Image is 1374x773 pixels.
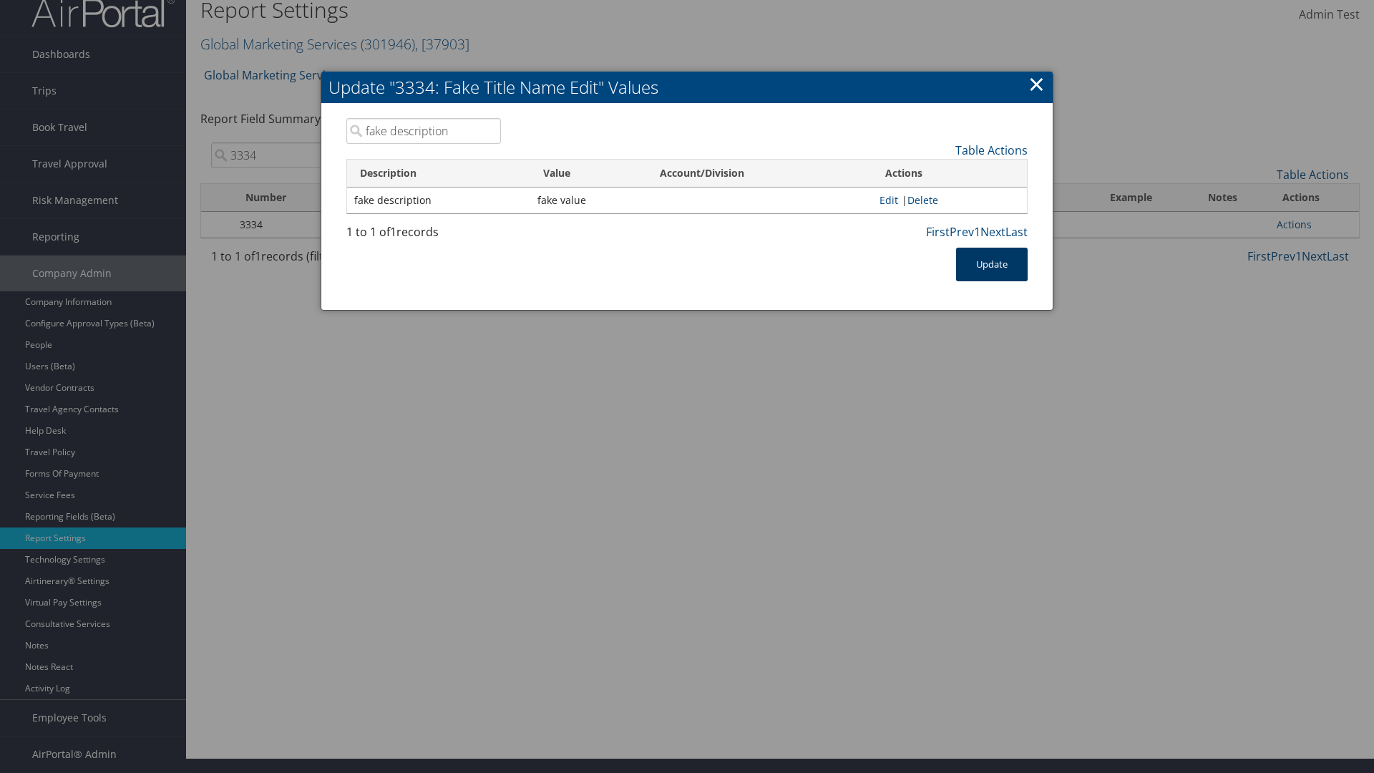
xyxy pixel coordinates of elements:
[880,193,898,207] a: Edit
[346,118,501,144] input: Search
[530,160,647,188] th: Value: activate to sort column ascending
[926,224,950,240] a: First
[955,142,1028,158] a: Table Actions
[974,224,980,240] a: 1
[530,188,647,213] td: fake value
[872,188,1027,213] td: |
[1005,224,1028,240] a: Last
[347,160,530,188] th: Description: activate to sort column descending
[1028,69,1045,98] a: ×
[390,224,396,240] span: 1
[950,224,974,240] a: Prev
[980,224,1005,240] a: Next
[872,160,1027,188] th: Actions
[647,160,872,188] th: Account/Division: activate to sort column ascending
[347,188,530,213] td: fake description
[346,223,501,248] div: 1 to 1 of records
[956,248,1028,281] button: Update
[321,72,1053,103] h2: Update "3334: Fake Title Name Edit" Values
[907,193,938,207] a: Delete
